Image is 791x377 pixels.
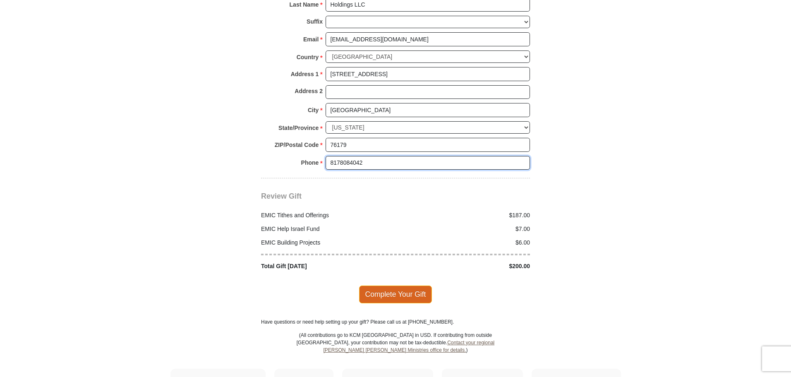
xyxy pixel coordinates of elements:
[278,122,319,134] strong: State/Province
[395,238,535,247] div: $6.00
[261,192,302,200] span: Review Gift
[395,211,535,220] div: $187.00
[297,51,319,63] strong: Country
[395,225,535,233] div: $7.00
[296,331,495,369] p: (All contributions go to KCM [GEOGRAPHIC_DATA] in USD. If contributing from outside [GEOGRAPHIC_D...
[301,157,319,168] strong: Phone
[257,262,396,271] div: Total Gift [DATE]
[323,340,494,353] a: Contact your regional [PERSON_NAME] [PERSON_NAME] Ministries office for details.
[261,318,530,326] p: Have questions or need help setting up your gift? Please call us at [PHONE_NUMBER].
[275,139,319,151] strong: ZIP/Postal Code
[395,262,535,271] div: $200.00
[257,225,396,233] div: EMIC Help Israel Fund
[308,104,319,116] strong: City
[303,34,319,45] strong: Email
[295,85,323,97] strong: Address 2
[307,16,323,27] strong: Suffix
[359,286,432,303] span: Complete Your Gift
[257,211,396,220] div: EMIC Tithes and Offerings
[291,68,319,80] strong: Address 1
[257,238,396,247] div: EMIC Building Projects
